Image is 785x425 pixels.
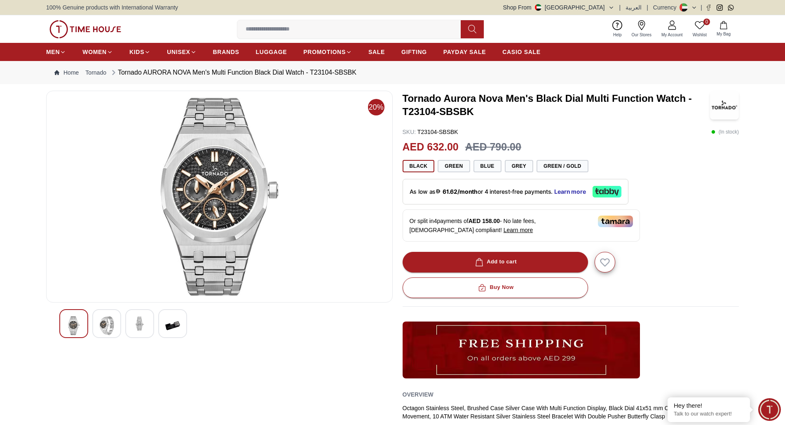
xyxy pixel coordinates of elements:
div: Chat Widget [758,398,781,421]
span: 20% [368,99,384,115]
button: Buy Now [403,277,588,298]
span: 100% Genuine products with International Warranty [46,3,178,12]
span: CASIO SALE [502,48,541,56]
div: Add to cart [473,257,517,267]
div: Tornado AURORA NOVA Men's Multi Function Black Dial Watch - T23104-SBSBK [110,68,356,77]
span: My Bag [713,31,734,37]
button: Shop From[GEOGRAPHIC_DATA] [503,3,614,12]
a: Instagram [717,5,723,11]
a: Tornado [85,68,106,77]
a: Our Stores [627,19,656,40]
img: Tornado AURORA NOVA Men's Multi Function Black Dial Watch - T23104-SBSBK [66,316,81,335]
h2: Overview [403,388,434,401]
span: MEN [46,48,60,56]
a: GIFTING [401,45,427,59]
span: AED 158.00 [469,218,500,224]
button: Grey [505,160,533,172]
a: Facebook [705,5,712,11]
a: WOMEN [82,45,113,59]
img: ... [49,20,121,38]
img: United Arab Emirates [535,4,541,11]
a: SALE [368,45,385,59]
button: Green / Gold [537,160,588,172]
h2: AED 632.00 [403,139,459,155]
a: MEN [46,45,66,59]
a: Home [54,68,79,77]
span: SALE [368,48,385,56]
nav: Breadcrumb [46,61,739,84]
span: PAYDAY SALE [443,48,486,56]
img: Tornado Aurora Nova Men's Black Dial Multi Function Watch - T23104-SBSBK [710,91,739,120]
span: WOMEN [82,48,107,56]
span: 0 [703,19,710,25]
img: Tornado AURORA NOVA Men's Multi Function Black Dial Watch - T23104-SBSBK [165,316,180,335]
div: Hey there! [674,402,744,410]
a: BRANDS [213,45,239,59]
button: Blue [473,160,501,172]
img: Tornado AURORA NOVA Men's Multi Function Black Dial Watch - T23104-SBSBK [53,98,386,296]
button: Green [438,160,470,172]
span: Our Stores [628,32,655,38]
span: My Account [658,32,686,38]
button: My Bag [712,19,736,39]
img: ... [403,322,640,378]
h3: Tornado Aurora Nova Men's Black Dial Multi Function Watch - T23104-SBSBK [403,92,710,118]
a: Whatsapp [728,5,734,11]
span: LUGGAGE [256,48,287,56]
a: LUGGAGE [256,45,287,59]
span: | [619,3,621,12]
img: Tornado AURORA NOVA Men's Multi Function Black Dial Watch - T23104-SBSBK [99,316,114,335]
span: BRANDS [213,48,239,56]
button: Add to cart [403,252,588,272]
div: Currency [653,3,680,12]
h3: AED 790.00 [465,139,521,155]
span: Wishlist [689,32,710,38]
p: T23104-SBSBK [403,128,458,136]
button: العربية [626,3,642,12]
div: Or split in 4 payments of - No late fees, [DEMOGRAPHIC_DATA] compliant! [403,209,640,242]
p: Talk to our watch expert! [674,411,744,418]
a: 0Wishlist [688,19,712,40]
a: UNISEX [167,45,196,59]
span: PROMOTIONS [303,48,346,56]
a: KIDS [129,45,150,59]
a: Help [608,19,627,40]
img: Tornado AURORA NOVA Men's Multi Function Black Dial Watch - T23104-SBSBK [132,316,147,331]
span: SKU : [403,129,416,135]
button: Black [403,160,435,172]
span: UNISEX [167,48,190,56]
a: PAYDAY SALE [443,45,486,59]
div: Buy Now [476,283,513,292]
div: Octagon Stainless Steel, Brushed Case Silver Case With Multi Function Display, Black Dial 41x51 m... [403,404,739,420]
span: | [647,3,648,12]
img: Tamara [598,216,633,227]
span: | [701,3,702,12]
a: CASIO SALE [502,45,541,59]
span: Learn more [504,227,533,233]
span: GIFTING [401,48,427,56]
span: Help [610,32,625,38]
a: PROMOTIONS [303,45,352,59]
span: KIDS [129,48,144,56]
p: ( In stock ) [711,128,739,136]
